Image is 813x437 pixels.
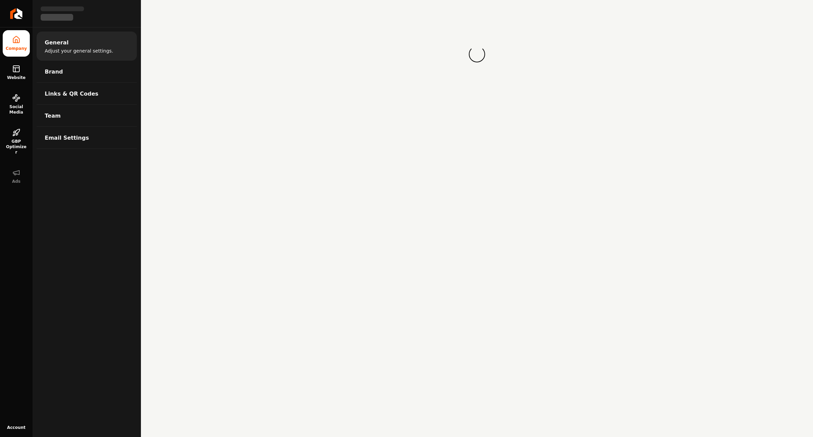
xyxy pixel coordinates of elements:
span: GBP Optimizer [3,139,30,150]
span: Team [45,112,60,120]
span: Email Settings [45,134,84,142]
a: Team [37,105,137,126]
span: Links & QR Codes [45,90,92,98]
span: Company [3,46,29,51]
a: Links & QR Codes [37,83,137,104]
span: Account [7,425,26,430]
img: Rebolt Logo [10,8,23,19]
a: GBP Optimizer [3,123,30,155]
a: Email Settings [37,127,137,148]
button: Ads [3,158,30,184]
span: Website [5,75,28,80]
span: Ads [9,173,23,179]
span: Social Media [3,104,30,115]
span: Brand [45,67,61,76]
a: Website [3,59,30,86]
a: Brand [37,61,137,82]
a: Social Media [3,88,30,120]
div: Loading [468,45,486,63]
span: Adjust your general settings. [45,47,108,54]
span: General [45,38,66,46]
